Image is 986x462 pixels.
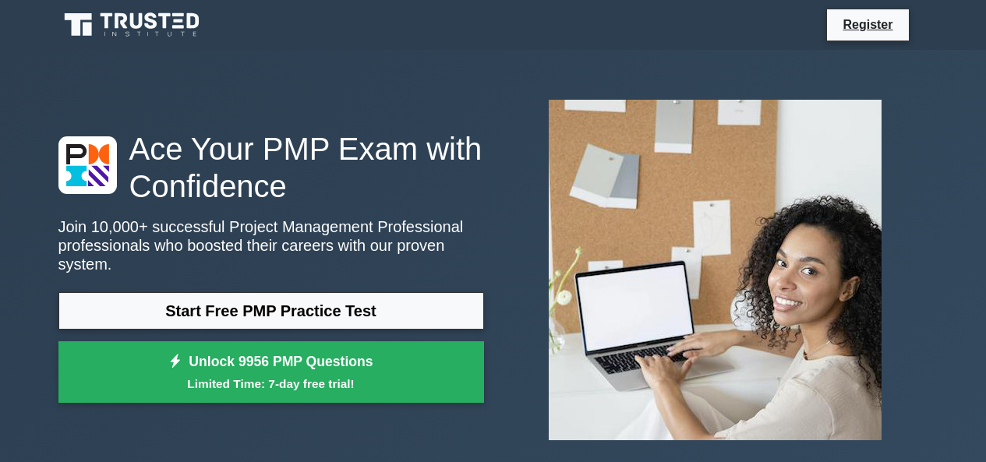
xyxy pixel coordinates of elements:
p: Join 10,000+ successful Project Management Professional professionals who boosted their careers w... [58,217,484,273]
a: Unlock 9956 PMP QuestionsLimited Time: 7-day free trial! [58,341,484,404]
a: Register [833,15,902,34]
h1: Ace Your PMP Exam with Confidence [58,130,484,205]
a: Start Free PMP Practice Test [58,292,484,330]
small: Limited Time: 7-day free trial! [78,375,465,393]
